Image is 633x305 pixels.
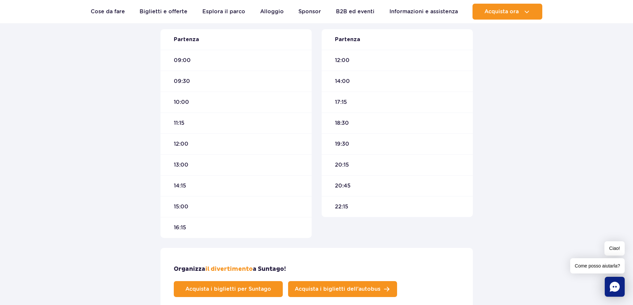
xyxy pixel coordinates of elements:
[288,281,397,297] a: Acquista i biglietti dell'autobus
[140,8,187,15] font: Biglietti e offerte
[335,57,350,63] font: 12:00
[174,37,199,42] font: Partenza
[609,246,620,251] font: Ciao!
[202,4,245,20] a: Esplora il parco
[389,4,458,20] a: Informazioni e assistenza
[389,8,458,15] font: Informazioni e assistenza
[260,8,284,15] font: Alloggio
[174,183,186,189] font: 14:15
[335,183,351,189] font: 20:45
[174,265,205,273] font: Organizza
[336,8,374,15] font: B2B ed eventi
[91,4,125,20] a: Cose da fare
[174,120,184,126] font: 11:15
[202,8,245,15] font: Esplora il parco
[335,99,347,105] font: 17:15
[91,8,125,15] font: Cose da fare
[298,8,321,15] font: Sponsor
[174,99,189,105] font: 10:00
[575,263,620,268] font: Come posso aiutarla?
[298,4,321,20] a: Sponsor
[174,281,283,297] a: Acquista i biglietti per Suntago
[174,224,186,231] font: 16:15
[174,78,190,84] font: 09:30
[335,203,348,210] font: 22:15
[174,57,191,63] font: 09:00
[473,4,542,20] button: Acquista ora
[174,162,188,168] font: 13:00
[335,120,349,126] font: 18:30
[253,265,286,273] font: a Suntago!
[335,37,360,42] font: Partenza
[174,203,188,210] font: 15:00
[335,162,349,168] font: 20:15
[174,141,188,147] font: 12:00
[336,4,374,20] a: B2B ed eventi
[335,78,350,84] font: 14:00
[140,4,187,20] a: Biglietti e offerte
[205,265,253,273] font: il divertimento
[260,4,284,20] a: Alloggio
[335,141,349,147] font: 19:30
[605,277,625,297] div: Chiacchierata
